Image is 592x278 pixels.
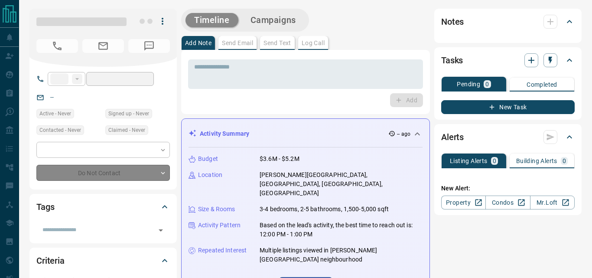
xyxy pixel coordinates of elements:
div: Tags [36,196,170,217]
p: Completed [527,82,557,88]
p: $3.6M - $5.2M [260,154,299,164]
p: Location [198,170,222,180]
div: Tasks [441,50,575,71]
p: Based on the lead's activity, the best time to reach out is: 12:00 PM - 1:00 PM [260,221,423,239]
h2: Notes [441,15,464,29]
p: Listing Alerts [450,158,488,164]
p: 0 [493,158,496,164]
button: Campaigns [242,13,305,27]
p: 3-4 bedrooms, 2-5 bathrooms, 1,500-5,000 sqft [260,205,389,214]
p: Size & Rooms [198,205,235,214]
div: Activity Summary-- ago [189,126,423,142]
h2: Criteria [36,254,65,268]
p: Building Alerts [516,158,557,164]
h2: Alerts [441,130,464,144]
p: Add Note [185,40,211,46]
p: Repeated Interest [198,246,247,255]
p: New Alert: [441,184,575,193]
span: Claimed - Never [108,126,145,134]
p: Activity Pattern [198,221,241,230]
span: No Number [36,39,78,53]
span: Contacted - Never [39,126,81,134]
p: 0 [485,81,489,87]
p: Pending [457,81,480,87]
p: 0 [563,158,566,164]
span: No Email [82,39,124,53]
a: Condos [485,196,530,209]
h2: Tasks [441,53,463,67]
a: Mr.Loft [530,196,575,209]
div: Criteria [36,250,170,271]
p: Activity Summary [200,129,249,138]
p: -- ago [397,130,410,138]
div: Notes [441,11,575,32]
a: Property [441,196,486,209]
p: Budget [198,154,218,164]
div: Do Not Contact [36,165,170,181]
a: -- [50,94,54,101]
span: No Number [128,39,170,53]
p: [PERSON_NAME][GEOGRAPHIC_DATA], [GEOGRAPHIC_DATA], [GEOGRAPHIC_DATA], [GEOGRAPHIC_DATA] [260,170,423,198]
span: Signed up - Never [108,109,149,118]
button: New Task [441,100,575,114]
button: Timeline [185,13,238,27]
h2: Tags [36,200,54,214]
span: Active - Never [39,109,71,118]
p: Multiple listings viewed in [PERSON_NAME][GEOGRAPHIC_DATA] neighbourhood [260,246,423,264]
div: Alerts [441,127,575,147]
button: Open [155,224,167,236]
